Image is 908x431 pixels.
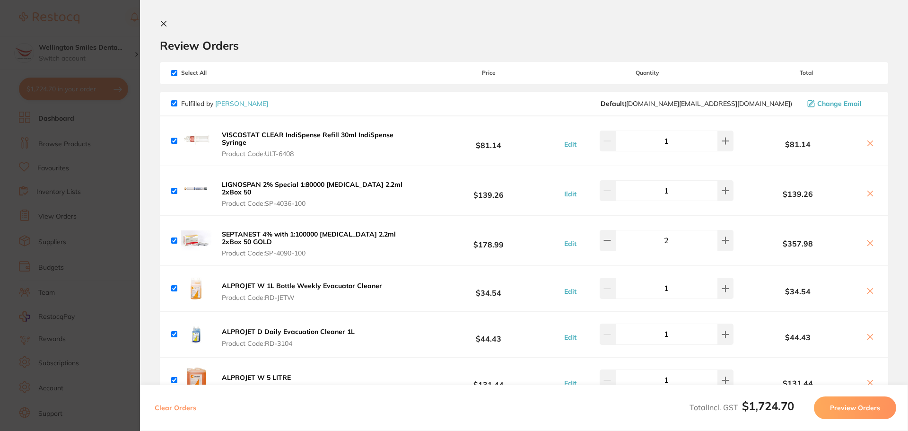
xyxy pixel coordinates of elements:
span: Quantity [559,70,736,76]
b: VISCOSTAT CLEAR IndiSpense Refill 30ml IndiSpense Syringe [222,131,393,147]
b: ALPROJET W 1L Bottle Weekly Evacuator Cleaner [222,281,382,290]
b: $44.43 [418,325,559,343]
button: Change Email [804,99,877,108]
b: $139.26 [736,190,860,198]
button: Edit [561,239,579,248]
img: OXpsc3B0MQ [181,273,211,304]
b: $139.26 [418,182,559,200]
h2: Review Orders [160,38,888,53]
button: ALPROJET W 1L Bottle Weekly Evacuator Cleaner Product Code:RD-JETW [219,281,385,301]
b: ALPROJET D Daily Evacuation Cleaner 1L [222,327,355,336]
span: Total Incl. GST [690,403,794,412]
button: ALPROJET D Daily Evacuation Cleaner 1L Product Code:RD-3104 [219,327,358,347]
button: VISCOSTAT CLEAR IndiSpense Refill 30ml IndiSpense Syringe Product Code:ULT-6408 [219,131,418,158]
button: Clear Orders [152,396,199,419]
span: Product Code: RD-JETW [222,294,382,301]
b: $44.43 [736,333,860,342]
span: Product Code: RD-3104 [222,340,355,347]
b: $34.54 [736,287,860,296]
img: Z2Q3aWY5ag [181,225,211,255]
img: ZHh6NnZtcQ [181,365,211,396]
span: Change Email [817,100,862,107]
b: $357.98 [736,239,860,248]
span: Product Code: SP-4090-100 [222,249,415,257]
button: ALPROJET W 5 LITRE Product Code:RD-3105 [219,373,295,393]
button: LIGNOSPAN 2% Special 1:80000 [MEDICAL_DATA] 2.2ml 2xBox 50 Product Code:SP-4036-100 [219,180,418,208]
span: customer.care@henryschein.com.au [601,100,792,107]
b: LIGNOSPAN 2% Special 1:80000 [MEDICAL_DATA] 2.2ml 2xBox 50 [222,180,402,196]
button: Preview Orders [814,396,896,419]
img: cjYwbnpjOA [181,176,211,206]
b: SEPTANEST 4% with 1:100000 [MEDICAL_DATA] 2.2ml 2xBox 50 GOLD [222,230,396,246]
button: Edit [561,287,579,296]
img: djYyY2s1bQ [181,319,211,350]
b: $1,724.70 [742,399,794,413]
span: Product Code: SP-4036-100 [222,200,415,207]
span: Total [736,70,877,76]
p: Fulfilled by [181,100,268,107]
span: Select All [171,70,266,76]
b: $81.14 [418,132,559,150]
img: cWM4ZXEwag [181,126,211,156]
button: Edit [561,140,579,149]
span: Price [418,70,559,76]
b: $81.14 [736,140,860,149]
button: Edit [561,379,579,387]
b: Default [601,99,624,108]
b: ALPROJET W 5 LITRE [222,373,291,382]
span: Product Code: ULT-6408 [222,150,415,158]
b: $131.44 [736,379,860,387]
button: SEPTANEST 4% with 1:100000 [MEDICAL_DATA] 2.2ml 2xBox 50 GOLD Product Code:SP-4090-100 [219,230,418,257]
a: [PERSON_NAME] [215,99,268,108]
b: $178.99 [418,232,559,249]
b: $131.44 [418,371,559,389]
button: Edit [561,190,579,198]
b: $34.54 [418,280,559,297]
button: Edit [561,333,579,342]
